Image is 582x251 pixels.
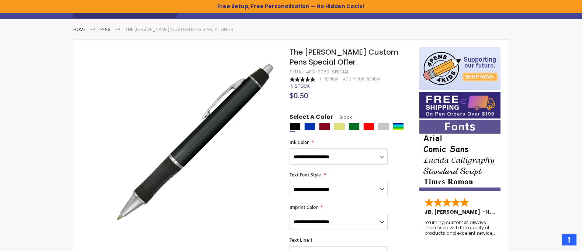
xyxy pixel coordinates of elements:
[333,114,352,120] span: Black
[290,77,315,82] div: 100%
[562,234,576,245] a: Top
[73,26,86,32] a: Home
[419,120,500,191] img: font-personalization-examples
[290,83,310,89] span: In stock
[290,90,308,100] span: $0.50
[323,76,338,82] span: Review
[320,76,339,82] a: 1 Review
[290,237,313,243] span: Text Line 1
[334,123,345,130] div: Gold
[425,220,496,236] div: returning customer, always impressed with the quality of products and excelent service, will retu...
[363,123,374,130] div: Red
[306,69,349,75] div: 4PG-9050-SPECIAL
[100,26,111,32] a: Pens
[290,204,318,210] span: Imprint Color
[290,69,303,75] strong: SKU
[290,83,310,89] div: Availability
[343,76,380,82] a: Add Your Review
[111,58,280,227] img: barton_side_black_5.jpg
[419,47,500,90] img: 4pens 4 kids
[393,123,404,130] div: Assorted
[349,123,360,130] div: Green
[378,123,389,130] div: Silver
[125,27,233,32] li: The [PERSON_NAME] Custom Pens Special Offer
[320,76,321,82] span: 1
[304,123,315,130] div: Blue
[290,123,301,130] div: Black
[290,172,321,178] span: Text Font Style
[483,208,547,216] span: - ,
[290,113,333,123] span: Select A Color
[425,208,483,216] span: JB, [PERSON_NAME]
[319,123,330,130] div: Burgundy
[486,208,495,216] span: NJ
[419,92,500,118] img: Free shipping on orders over $199
[290,47,398,67] span: The [PERSON_NAME] Custom Pens Special Offer
[290,139,309,145] span: Ink Color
